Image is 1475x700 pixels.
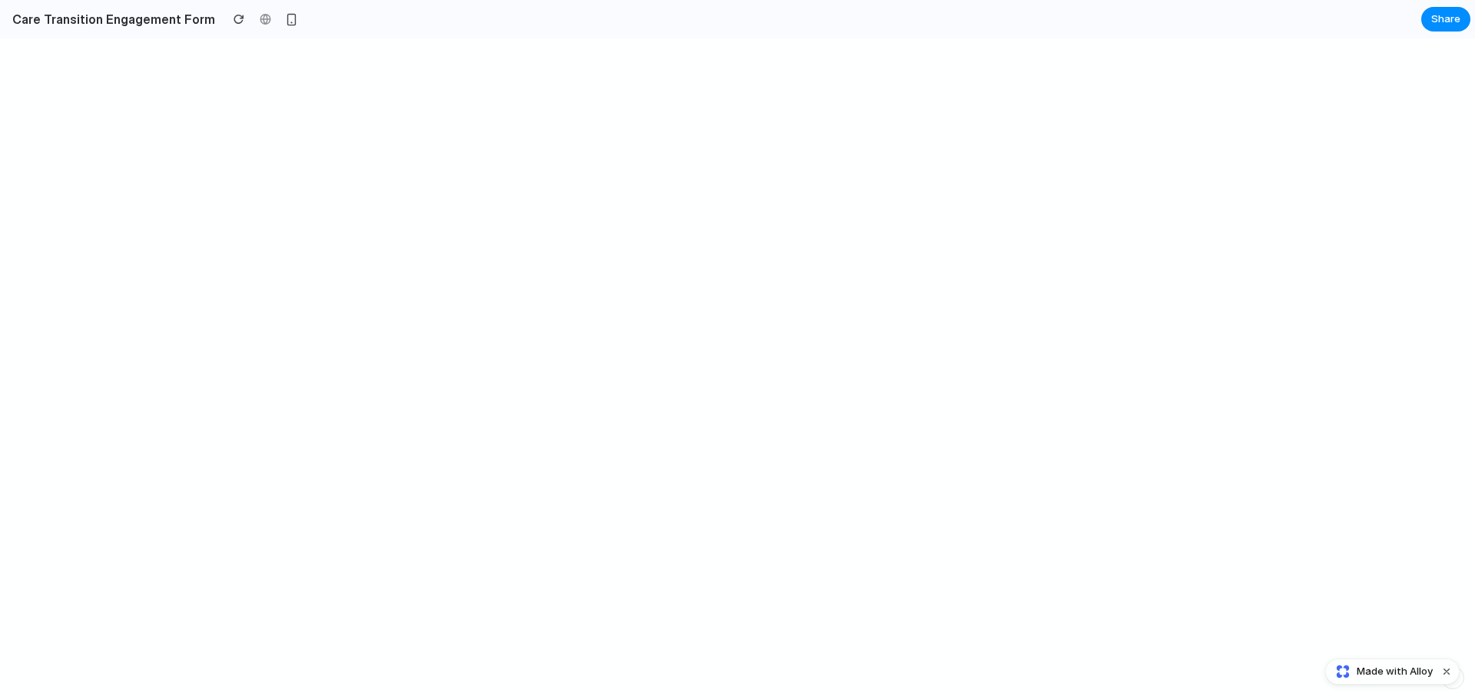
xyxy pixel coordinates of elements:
h2: Care Transition Engagement Form [6,10,215,28]
button: Dismiss watermark [1437,662,1456,681]
a: Made with Alloy [1326,664,1434,679]
button: Share [1421,7,1470,32]
span: Made with Alloy [1357,664,1433,679]
span: Share [1431,12,1460,27]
